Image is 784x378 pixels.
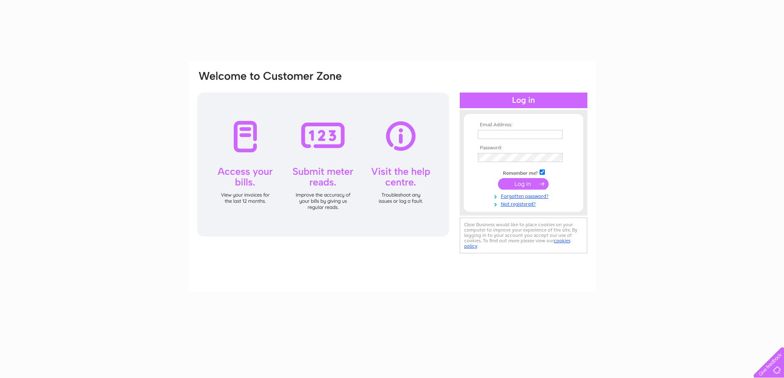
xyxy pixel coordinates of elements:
[476,145,571,151] th: Password:
[478,199,571,207] a: Not registered?
[476,168,571,176] td: Remember me?
[476,122,571,128] th: Email Address:
[460,218,587,253] div: Clear Business would like to place cookies on your computer to improve your experience of the sit...
[498,178,549,190] input: Submit
[464,238,570,249] a: cookies policy
[478,192,571,199] a: Forgotten password?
